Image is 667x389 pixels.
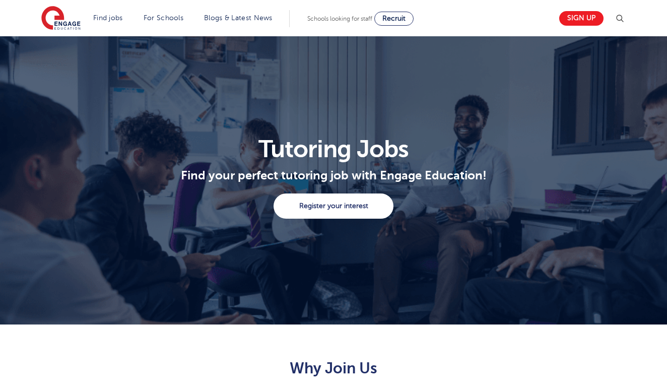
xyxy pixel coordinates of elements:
[382,15,406,22] span: Recruit
[204,14,273,22] a: Blogs & Latest News
[144,14,183,22] a: For Schools
[87,360,581,377] h2: Why Join Us
[41,6,81,31] img: Engage Education
[307,15,372,22] span: Schools looking for staff
[36,137,632,161] h1: Tutoring Jobs
[274,193,393,219] a: Register your interest
[374,12,414,26] a: Recruit
[93,14,123,22] a: Find jobs
[36,166,632,185] p: Find your perfect tutoring job with Engage Education!
[559,11,604,26] a: Sign up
